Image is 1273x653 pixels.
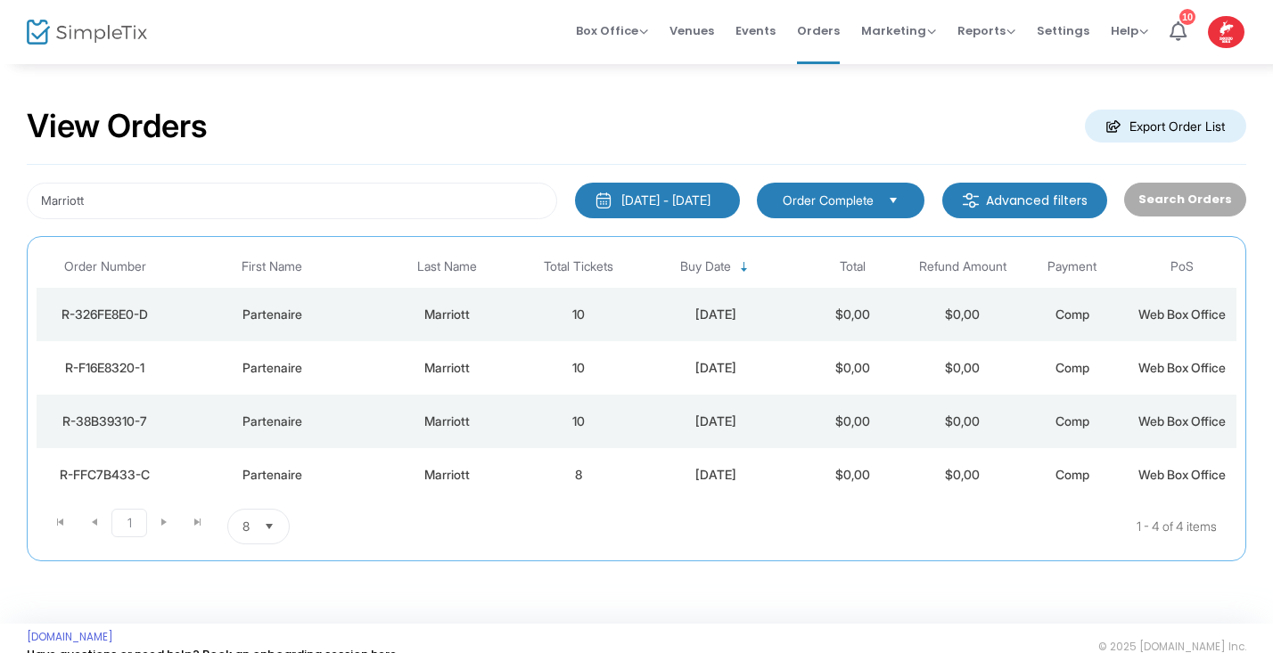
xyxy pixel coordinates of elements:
td: $0,00 [908,288,1017,341]
span: Order Number [64,259,146,274]
span: Last Name [417,259,477,274]
img: filter [962,192,980,209]
div: Marriott [375,359,520,377]
span: Order Complete [783,192,874,209]
span: Events [735,8,776,53]
span: Box Office [576,22,648,39]
span: Sortable [737,260,751,274]
span: First Name [242,259,302,274]
td: $0,00 [798,341,908,395]
span: Web Box Office [1138,467,1226,482]
div: Marriott [375,466,520,484]
td: 8 [524,448,634,502]
span: Page 1 [111,509,147,537]
span: Reports [957,22,1015,39]
span: Buy Date [680,259,731,274]
div: [DATE] - [DATE] [621,192,710,209]
div: R-38B39310-7 [41,412,169,430]
div: R-326FE8E0-D [41,306,169,323]
span: Comp [1055,360,1089,375]
td: $0,00 [908,395,1017,448]
span: Comp [1055,467,1089,482]
button: Select [257,510,282,543]
div: Marriott [375,306,520,323]
span: Comp [1055,413,1089,429]
div: Partenaire [178,466,366,484]
input: Search by name, email, phone, order number, ip address, or last 4 digits of card [27,183,557,219]
span: Web Box Office [1138,360,1226,375]
div: Partenaire [178,412,366,430]
th: Refund Amount [908,246,1017,288]
div: R-F16E8320-1 [41,359,169,377]
div: 2025-07-23 [638,359,793,377]
img: monthly [595,192,612,209]
span: Help [1111,22,1148,39]
span: 8 [242,518,250,535]
kendo-pager-info: 1 - 4 of 4 items [467,509,1217,544]
div: 2025-07-23 [638,306,793,323]
span: Comp [1055,306,1089,322]
span: Settings [1037,8,1089,53]
div: Data table [37,246,1236,502]
div: 10 [1179,9,1195,25]
td: 10 [524,288,634,341]
td: 10 [524,395,634,448]
div: R-FFC7B433-C [41,466,169,484]
td: $0,00 [798,448,908,502]
m-button: Advanced filters [942,183,1107,218]
span: PoS [1170,259,1194,274]
div: 2025-07-23 [638,412,793,430]
td: $0,00 [908,448,1017,502]
m-button: Export Order List [1085,110,1246,143]
td: $0,00 [798,395,908,448]
div: Marriott [375,412,520,430]
span: Payment [1047,259,1096,274]
button: [DATE] - [DATE] [575,183,740,218]
span: Orders [797,8,840,53]
div: Partenaire [178,306,366,323]
span: Web Box Office [1138,413,1226,429]
a: [DOMAIN_NAME] [27,630,113,644]
div: Partenaire [178,359,366,377]
div: 2025-07-23 [638,466,793,484]
span: Web Box Office [1138,306,1226,322]
span: Venues [669,8,714,53]
span: Marketing [861,22,936,39]
td: $0,00 [908,341,1017,395]
h2: View Orders [27,107,208,146]
th: Total Tickets [524,246,634,288]
td: $0,00 [798,288,908,341]
th: Total [798,246,908,288]
button: Select [881,191,906,210]
td: 10 [524,341,634,395]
